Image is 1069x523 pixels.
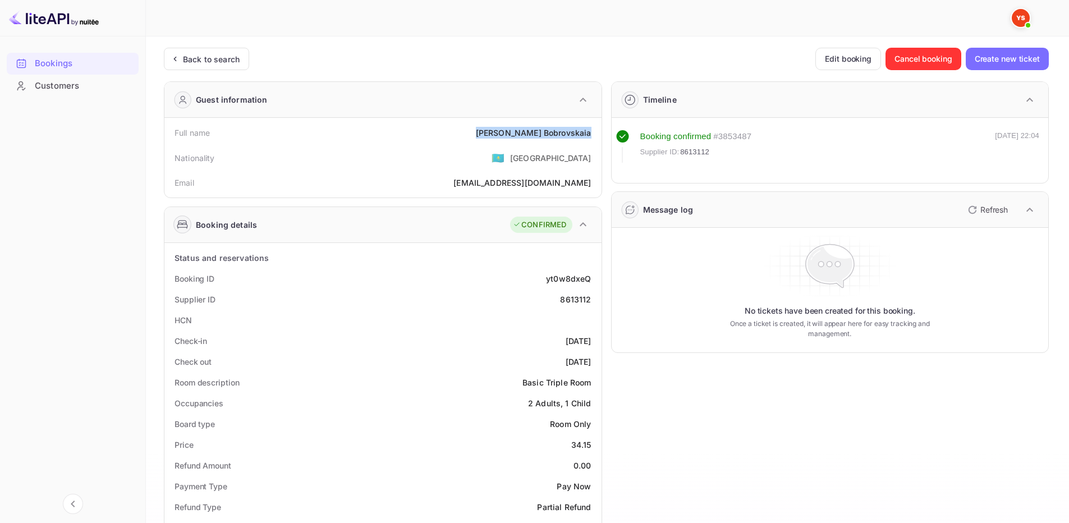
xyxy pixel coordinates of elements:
[522,377,591,388] div: Basic Triple Room
[175,480,227,492] div: Payment Type
[476,127,591,139] div: [PERSON_NAME] Bobrovskaia
[63,494,83,514] button: Collapse navigation
[175,377,239,388] div: Room description
[492,148,504,168] span: United States
[528,397,591,409] div: 2 Adults, 1 Child
[175,356,212,368] div: Check out
[560,293,591,305] div: 8613112
[175,439,194,451] div: Price
[175,397,223,409] div: Occupancies
[7,53,139,74] a: Bookings
[453,177,591,189] div: [EMAIL_ADDRESS][DOMAIN_NAME]
[175,152,215,164] div: Nationality
[745,305,915,316] p: No tickets have been created for this booking.
[643,204,694,215] div: Message log
[712,319,947,339] p: Once a ticket is created, it will appear here for easy tracking and management.
[966,48,1049,70] button: Create new ticket
[175,335,207,347] div: Check-in
[175,460,231,471] div: Refund Amount
[7,75,139,97] div: Customers
[183,53,240,65] div: Back to search
[175,273,214,285] div: Booking ID
[7,53,139,75] div: Bookings
[196,219,257,231] div: Booking details
[961,201,1012,219] button: Refresh
[680,146,709,158] span: 8613112
[513,219,566,231] div: CONFIRMED
[571,439,591,451] div: 34.15
[175,293,215,305] div: Supplier ID
[574,460,591,471] div: 0.00
[1012,9,1030,27] img: Yandex Support
[643,94,677,105] div: Timeline
[995,130,1039,163] div: [DATE] 22:04
[175,252,269,264] div: Status and reservations
[886,48,961,70] button: Cancel booking
[557,480,591,492] div: Pay Now
[9,9,99,27] img: LiteAPI logo
[175,418,215,430] div: Board type
[175,127,210,139] div: Full name
[537,501,591,513] div: Partial Refund
[196,94,268,105] div: Guest information
[815,48,881,70] button: Edit booking
[35,57,133,70] div: Bookings
[566,335,591,347] div: [DATE]
[7,75,139,96] a: Customers
[175,314,192,326] div: HCN
[546,273,591,285] div: yt0w8dxeQ
[550,418,591,430] div: Room Only
[35,80,133,93] div: Customers
[175,501,221,513] div: Refund Type
[640,146,680,158] span: Supplier ID:
[713,130,751,143] div: # 3853487
[175,177,194,189] div: Email
[510,152,591,164] div: [GEOGRAPHIC_DATA]
[566,356,591,368] div: [DATE]
[980,204,1008,215] p: Refresh
[640,130,712,143] div: Booking confirmed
